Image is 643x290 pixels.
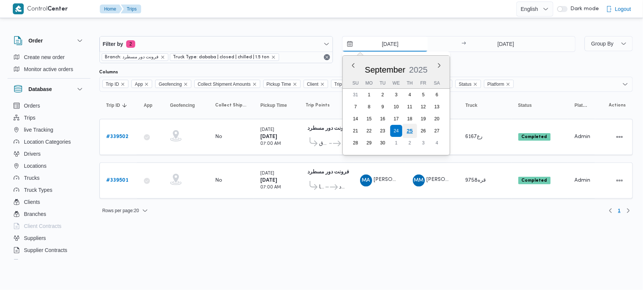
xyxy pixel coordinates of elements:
button: Platform [572,99,591,111]
button: Remove Pickup Time from selection in this group [293,82,297,87]
button: Devices [11,256,87,268]
span: App [131,80,152,88]
span: Create new order [24,53,65,62]
button: Clients [11,196,87,208]
button: Remove Trip ID from selection in this group [121,82,125,87]
button: Remove Platform from selection in this group [506,82,510,87]
div: day-1 [363,89,375,101]
div: No [215,177,223,184]
span: Truck Types [24,185,52,194]
h3: Database [29,85,52,94]
span: Collect Shipment Amounts [215,102,247,108]
small: [DATE] [261,172,275,176]
span: Client [307,80,319,88]
span: Trip ID [102,80,129,88]
div: day-23 [377,125,389,137]
span: September [365,65,405,74]
div: Sa [431,78,443,88]
span: Status [518,102,532,108]
span: Filter by [103,39,123,49]
div: day-15 [363,113,375,125]
span: Branch: فرونت دور مسطرد [105,54,159,61]
div: → [462,41,466,47]
button: Group By [585,36,633,51]
span: 1 [618,206,621,215]
button: live Tracking [11,124,87,136]
span: Locations [24,161,47,170]
span: Trip ID [106,80,119,88]
button: remove selected entity [271,55,276,59]
div: day-10 [390,101,402,113]
button: Page 1 of 1 [615,206,624,215]
span: App [135,80,143,88]
span: Group By [591,41,614,47]
b: # 339502 [107,134,129,139]
button: Filter by2 active filters [100,36,333,52]
button: Create new order [11,51,87,63]
div: day-17 [390,113,402,125]
span: Logout [615,5,631,14]
div: day-8 [363,101,375,113]
div: Su [350,78,362,88]
div: day-14 [350,113,362,125]
img: X8yXhbKr1z7QwAAAABJRU5ErkJggg== [13,3,24,14]
button: Pickup Time [258,99,295,111]
div: day-6 [431,89,443,101]
small: 07:00 AM [261,142,281,146]
span: Devices [24,258,43,267]
button: Client Contracts [11,220,87,232]
button: Rows per page:20 [99,206,151,215]
div: month-2025-09 [349,89,444,149]
div: day-4 [404,89,416,101]
span: Trip Points [306,102,330,108]
span: Pickup Time [267,80,291,88]
span: Pickup Time [263,80,301,88]
div: Muhammad Mahmood Ahmad Msaaod [413,175,425,187]
div: day-11 [404,101,416,113]
span: طلبات الشروق [319,139,328,148]
input: Press the down key to enter a popover containing a calendar. Press the escape key to close the po... [342,36,428,52]
div: day-26 [417,125,429,137]
button: Actions [614,131,626,143]
button: Location Categories [11,136,87,148]
small: [DATE] [261,128,275,132]
button: Monitor active orders [11,63,87,75]
span: Truck [466,102,478,108]
span: live Tracking [24,125,53,134]
span: Branches [24,210,46,219]
button: Database [14,85,84,94]
button: Truck Types [11,184,87,196]
span: Monitor active orders [24,65,73,74]
button: Branches [11,208,87,220]
b: [DATE] [261,134,278,139]
span: Client Contracts [24,222,62,231]
button: Remove Status from selection in this group [473,82,478,87]
span: 2025 [409,65,428,74]
b: [DATE] [261,178,278,183]
button: Remove Geofencing from selection in this group [183,82,188,87]
span: Truck Type: dababa | closed | chilled | 1.5 ton [173,54,270,61]
button: Remove Client from selection in this group [320,82,325,87]
span: Geofencing [170,102,195,108]
button: Supplier Contracts [11,244,87,256]
div: Tu [377,78,389,88]
b: Completed [522,135,547,139]
div: day-20 [431,113,443,125]
span: باندا أها [319,183,325,192]
span: Platform [575,102,588,108]
iframe: chat widget [8,260,32,282]
button: Remove App from selection in this group [144,82,149,87]
div: day-28 [350,137,362,149]
span: Platform [484,80,514,88]
span: 2 active filters [126,40,135,48]
div: Muhammad Ala Abadallah Abad Albast [360,175,372,187]
span: Trips [24,113,36,122]
div: day-2 [377,89,389,101]
div: day-7 [350,101,362,113]
div: day-1 [390,137,402,149]
button: Logout [603,2,634,17]
div: day-9 [377,101,389,113]
a: #339502 [107,132,129,141]
button: Next month [436,62,442,68]
button: Trips [11,112,87,124]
